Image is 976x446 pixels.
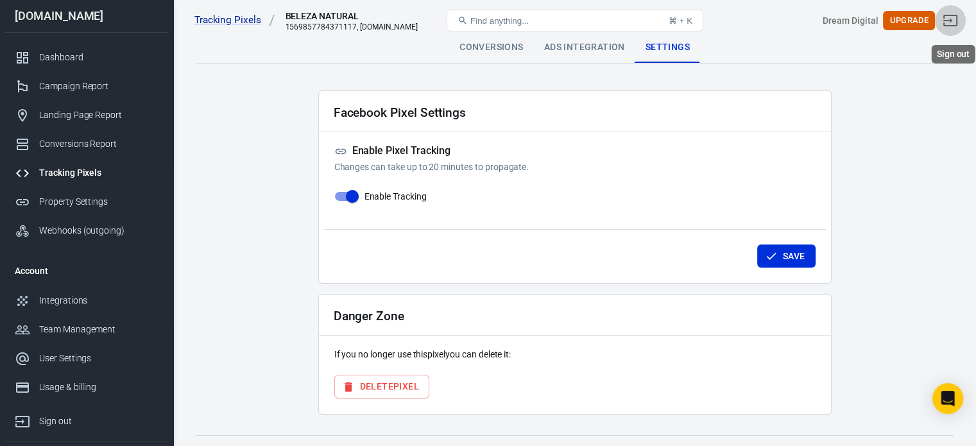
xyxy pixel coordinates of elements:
a: Sign out [935,5,966,36]
div: Ads Integration [534,32,635,63]
a: Property Settings [4,187,169,216]
button: Save [757,244,816,268]
div: Landing Page Report [39,108,158,122]
h5: Enable Pixel Tracking [334,144,816,158]
a: Tracking Pixels [194,13,275,27]
div: Usage & billing [39,381,158,394]
div: Dashboard [39,51,158,64]
a: Conversions Report [4,130,169,159]
a: User Settings [4,344,169,373]
a: Tracking Pixels [4,159,169,187]
div: Conversions Report [39,137,158,151]
p: Changes can take up to 20 minutes to propagate. [334,160,816,174]
div: [DOMAIN_NAME] [4,10,169,22]
div: Webhooks (outgoing) [39,224,158,237]
span: Enable Tracking [364,190,427,203]
div: Campaign Report [39,80,158,93]
div: BELEZA NATURAL [285,10,413,22]
h2: Danger Zone [334,309,404,323]
a: Dashboard [4,43,169,72]
div: Account id: 3Y0cixK8 [823,14,878,28]
div: Settings [635,32,700,63]
button: Find anything...⌘ + K [447,10,703,31]
div: Team Management [39,323,158,336]
div: Sign out [39,415,158,428]
span: Find anything... [470,16,529,26]
div: Conversions [449,32,533,63]
div: Open Intercom Messenger [932,383,963,414]
div: Integrations [39,294,158,307]
a: Webhooks (outgoing) [4,216,169,245]
div: ⌘ + K [669,16,692,26]
p: If you no longer use this pixel you can delete it: [334,348,816,361]
div: Sign out [932,45,975,64]
a: Campaign Report [4,72,169,101]
div: Tracking Pixels [39,166,158,180]
li: Account [4,255,169,286]
h2: Facebook Pixel Settings [334,106,466,119]
button: DeletePixel [334,375,429,399]
a: Integrations [4,286,169,315]
a: Landing Page Report [4,101,169,130]
div: User Settings [39,352,158,365]
a: Usage & billing [4,373,169,402]
button: Upgrade [883,11,935,31]
div: Property Settings [39,195,158,209]
a: Team Management [4,315,169,344]
div: 1569857784371117, bdcnews.site [285,22,418,31]
a: Sign out [4,402,169,436]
